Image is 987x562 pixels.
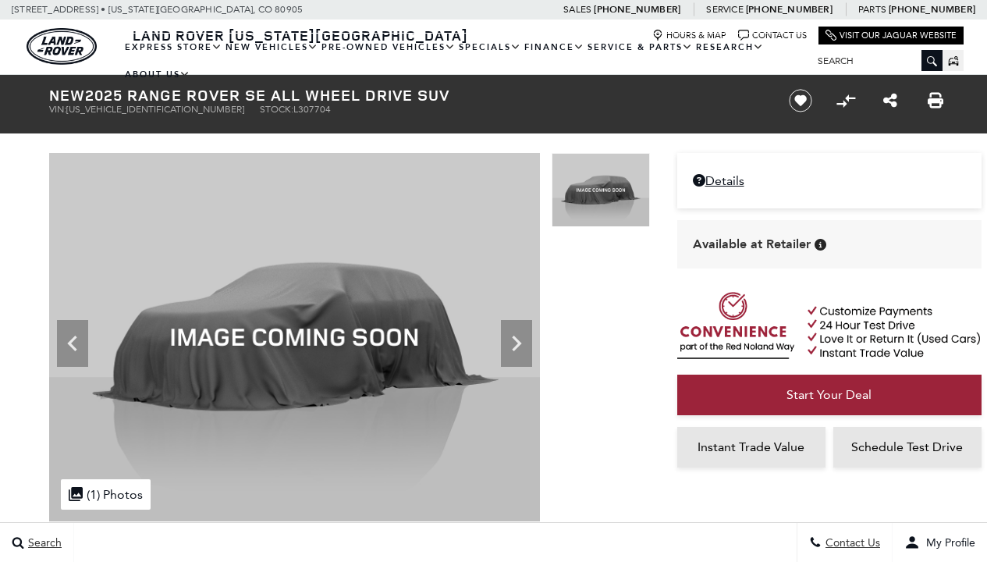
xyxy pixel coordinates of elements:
span: Search [24,536,62,550]
a: Contact Us [738,30,807,41]
span: Parts [858,4,886,15]
span: Contact Us [822,536,880,550]
a: EXPRESS STORE [123,34,224,61]
a: Land Rover [US_STATE][GEOGRAPHIC_DATA] [123,26,478,44]
a: [PHONE_NUMBER] [594,3,680,16]
button: user-profile-menu [893,523,987,562]
a: Schedule Test Drive [833,427,982,468]
a: Share this New 2025 Range Rover SE All Wheel Drive SUV [883,91,897,110]
a: Research [694,34,765,61]
span: Available at Retailer [693,236,811,253]
a: Hours & Map [652,30,726,41]
a: [PHONE_NUMBER] [746,3,833,16]
a: Details [693,173,966,188]
img: Land Rover [27,28,97,65]
span: Sales [563,4,591,15]
span: [US_VEHICLE_IDENTIFICATION_NUMBER] [66,104,244,115]
span: Service [706,4,743,15]
a: New Vehicles [224,34,320,61]
input: Search [806,52,943,70]
a: Specials [457,34,523,61]
span: VIN: [49,104,66,115]
span: Schedule Test Drive [851,439,963,454]
span: Start Your Deal [786,387,872,402]
img: New 2025 Ostuni Pearl White LAND ROVER SE image 1 [552,153,650,227]
div: Vehicle is in stock and ready for immediate delivery. Due to demand, availability is subject to c... [815,239,826,251]
a: Instant Trade Value [677,427,825,468]
button: Save vehicle [783,88,818,113]
nav: Main Navigation [123,34,806,88]
a: Print this New 2025 Range Rover SE All Wheel Drive SUV [928,91,943,110]
a: Finance [523,34,586,61]
span: Land Rover [US_STATE][GEOGRAPHIC_DATA] [133,26,468,44]
img: New 2025 Ostuni Pearl White LAND ROVER SE image 1 [49,153,540,521]
a: land-rover [27,28,97,65]
a: Service & Parts [586,34,694,61]
span: Stock: [260,104,293,115]
span: Instant Trade Value [698,439,804,454]
h1: 2025 Range Rover SE All Wheel Drive SUV [49,87,763,104]
a: [STREET_ADDRESS] • [US_STATE][GEOGRAPHIC_DATA], CO 80905 [12,4,303,15]
a: [PHONE_NUMBER] [889,3,975,16]
a: About Us [123,61,192,88]
strong: New [49,84,85,105]
span: My Profile [920,536,975,550]
a: Visit Our Jaguar Website [825,30,957,41]
a: Start Your Deal [677,375,982,415]
button: Compare vehicle [834,89,857,112]
a: Pre-Owned Vehicles [320,34,457,61]
div: (1) Photos [61,479,151,510]
span: L307704 [293,104,331,115]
